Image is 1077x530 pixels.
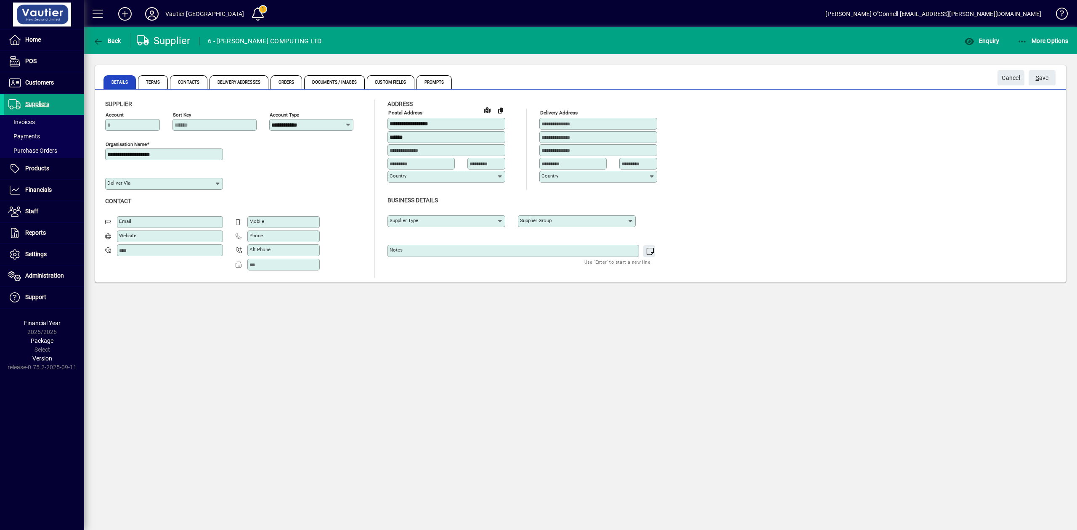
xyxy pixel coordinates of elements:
span: Details [103,75,136,89]
div: Vautier [GEOGRAPHIC_DATA] [165,7,244,21]
button: Cancel [997,70,1024,85]
mat-label: Country [390,173,406,179]
a: Support [4,287,84,308]
span: Home [25,36,41,43]
button: More Options [1015,33,1071,48]
span: Administration [25,272,64,279]
a: Administration [4,265,84,286]
span: Payments [8,133,40,140]
button: Copy to Delivery address [494,103,507,117]
span: Business details [387,197,438,204]
a: Settings [4,244,84,265]
mat-label: Country [541,173,558,179]
mat-label: Sort key [173,112,191,118]
mat-label: Phone [249,233,263,238]
mat-hint: Use 'Enter' to start a new line [584,257,650,267]
span: Delivery Addresses [210,75,268,89]
span: Settings [25,251,47,257]
button: Back [91,33,123,48]
mat-label: Website [119,233,136,238]
span: Financials [25,186,52,193]
span: Supplier [105,101,132,107]
span: ave [1036,71,1049,85]
mat-label: Mobile [249,218,264,224]
mat-label: Organisation name [106,141,147,147]
span: Cancel [1002,71,1020,85]
span: Suppliers [25,101,49,107]
a: Invoices [4,115,84,129]
a: Reports [4,223,84,244]
span: Version [32,355,52,362]
mat-label: Account [106,112,124,118]
mat-label: Email [119,218,131,224]
a: Financials [4,180,84,201]
a: Customers [4,72,84,93]
span: Reports [25,229,46,236]
a: Products [4,158,84,179]
span: Products [25,165,49,172]
span: Financial Year [24,320,61,326]
button: Enquiry [962,33,1001,48]
span: Support [25,294,46,300]
span: Custom Fields [367,75,414,89]
span: Terms [138,75,168,89]
span: Documents / Images [304,75,365,89]
span: Back [93,37,121,44]
div: 6 - [PERSON_NAME] COMPUTING LTD [208,34,322,48]
span: More Options [1017,37,1069,44]
mat-label: Supplier type [390,217,418,223]
a: Knowledge Base [1050,2,1066,29]
span: S [1036,74,1039,81]
span: Customers [25,79,54,86]
mat-label: Notes [390,247,403,253]
button: Add [111,6,138,21]
span: Contacts [170,75,207,89]
button: Profile [138,6,165,21]
mat-label: Account Type [270,112,299,118]
span: Package [31,337,53,344]
span: Orders [271,75,302,89]
span: Purchase Orders [8,147,57,154]
div: [PERSON_NAME] O''Connell [EMAIL_ADDRESS][PERSON_NAME][DOMAIN_NAME] [825,7,1041,21]
a: Payments [4,129,84,143]
mat-label: Supplier group [520,217,552,223]
span: Invoices [8,119,35,125]
app-page-header-button: Back [84,33,130,48]
span: POS [25,58,37,64]
span: Contact [105,198,131,204]
a: Staff [4,201,84,222]
div: Supplier [137,34,191,48]
a: POS [4,51,84,72]
mat-label: Alt Phone [249,246,271,252]
span: Staff [25,208,38,215]
mat-label: Deliver via [107,180,130,186]
a: Home [4,29,84,50]
button: Save [1029,70,1056,85]
span: Enquiry [964,37,999,44]
a: Purchase Orders [4,143,84,158]
span: Prompts [416,75,452,89]
a: View on map [480,103,494,117]
span: Address [387,101,413,107]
